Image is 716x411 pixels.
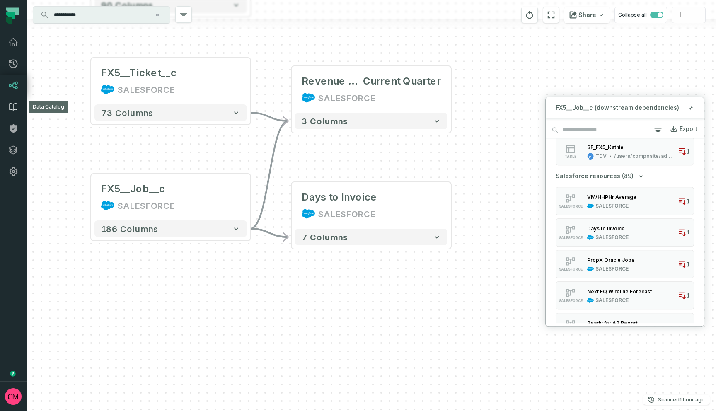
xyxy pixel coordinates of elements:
div: Tooltip anchor [9,370,17,377]
img: avatar of Collin Marsden [5,388,22,405]
button: tableTDV/users/composite/admin/Views/Data Mash View1 [556,137,694,165]
span: 1 [687,229,689,236]
span: SALESFORCE [559,204,583,208]
g: Edge from 4e7a1f42c4d236eb8e29588ee3b1f209 to c662ae969453a30b5bf75b49af4de446 [250,121,288,229]
span: Revenue Trend - [302,75,363,88]
button: Share [564,7,610,23]
div: Revenue Trend - Current Quarter [302,75,441,88]
button: SALESFORCESALESFORCE1 [556,187,694,215]
div: SALESFORCE [595,234,629,241]
relative-time: Oct 1, 2025, 3:01 PM MDT [680,396,705,403]
div: Days to Invoice [302,191,377,204]
div: SALESFORCE [595,297,629,304]
div: PropX Oracle Jobs [587,257,634,263]
button: SALESFORCESALESFORCE1 [556,218,694,247]
div: Days to Invoice [587,225,625,232]
div: FX5__Ticket__c [101,66,177,80]
div: Next FQ Wireline Forecast [587,288,652,295]
button: SALESFORCESALESFORCE1 [556,313,694,341]
span: 73 columns [101,108,153,118]
div: SF_FX5_Kathie [587,144,624,150]
button: Clear search query [153,11,162,19]
div: SALESFORCE [118,83,175,96]
button: Salesforce resources(89) [556,172,645,180]
g: Edge from a0487d791cb5ef039c5fd0812c4372a1 to c662ae969453a30b5bf75b49af4de446 [250,113,288,121]
div: SALESFORCE [118,199,175,212]
span: SALESFORCE [559,236,583,240]
div: SALESFORCE [318,207,375,220]
div: Ready for AR Report [587,320,638,326]
button: SALESFORCESALESFORCE1 [556,281,694,309]
div: VM/HHPHr Average [587,194,636,200]
g: Edge from 4e7a1f42c4d236eb8e29588ee3b1f209 to 66cf70d782a2038a73825ba493b781eb [250,229,288,237]
span: 1 [687,261,689,267]
div: FX5__Job__c [101,182,165,196]
button: Collapse all [614,7,667,23]
div: TDV [595,153,607,160]
span: Salesforce resources [556,172,620,180]
div: Export [680,125,697,133]
span: 3 columns [302,116,348,126]
span: 1 [687,148,689,155]
span: table [565,155,576,159]
span: SALESFORCE [559,267,583,271]
button: SALESFORCESALESFORCE1 [556,250,694,278]
span: 1 [687,292,689,299]
span: 7 columns [302,232,348,242]
div: SALESFORCE [318,91,375,104]
div: /users/composite/admin/Views/Data Mash View [614,153,675,160]
div: SALESFORCE [595,203,629,209]
button: Scanned[DATE] 3:01:54 PM [643,395,710,405]
span: 1 [687,198,689,204]
span: (89) [622,172,634,180]
button: zoom out [689,7,705,23]
span: Current Quarter [363,75,441,88]
a: Export [663,123,697,137]
span: FX5__Job__c (downstream dependencies) [556,104,679,112]
div: Data Catalog [29,101,68,113]
span: SALESFORCE [559,299,583,303]
p: Scanned [658,396,705,404]
div: SALESFORCE [595,266,629,272]
span: 186 columns [101,224,158,234]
